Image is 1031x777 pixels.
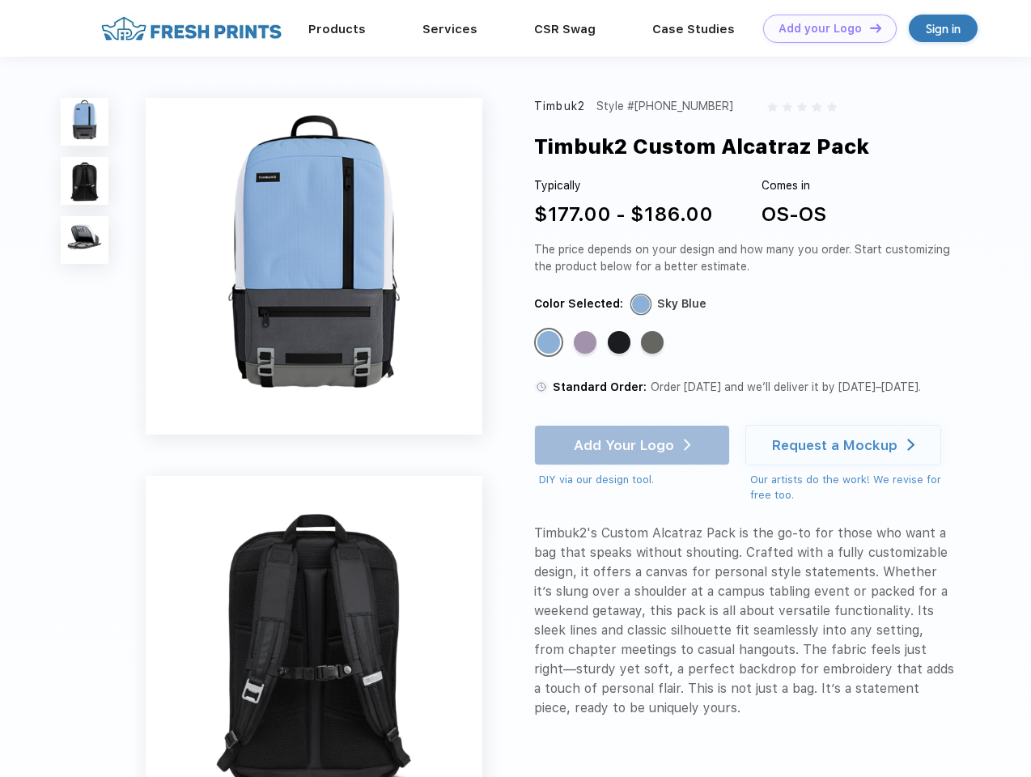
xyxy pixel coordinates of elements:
[870,23,881,32] img: DT
[308,22,366,36] a: Products
[534,380,549,394] img: standard order
[641,331,664,354] div: Gunmetal
[772,437,897,453] div: Request a Mockup
[651,380,921,393] span: Order [DATE] and we’ll deliver it by [DATE]–[DATE].
[534,177,713,194] div: Typically
[96,15,286,43] img: fo%20logo%202.webp
[657,295,706,312] div: Sky Blue
[574,331,596,354] div: Lavender
[61,157,108,205] img: func=resize&h=100
[812,102,821,112] img: gray_star.svg
[767,102,777,112] img: gray_star.svg
[596,98,733,115] div: Style #[PHONE_NUMBER]
[762,177,826,194] div: Comes in
[779,22,862,36] div: Add your Logo
[750,472,957,503] div: Our artists do the work! We revise for free too.
[61,98,108,146] img: func=resize&h=100
[534,241,957,275] div: The price depends on your design and how many you order. Start customizing the product below for ...
[553,380,647,393] span: Standard Order:
[762,200,826,229] div: OS-OS
[534,295,623,312] div: Color Selected:
[61,216,108,264] img: func=resize&h=100
[608,331,630,354] div: Jet Black
[909,15,978,42] a: Sign in
[537,331,560,354] div: Sky Blue
[534,131,869,162] div: Timbuk2 Custom Alcatraz Pack
[534,98,585,115] div: Timbuk2
[827,102,837,112] img: gray_star.svg
[539,472,730,488] div: DIY via our design tool.
[797,102,807,112] img: gray_star.svg
[534,524,957,718] div: Timbuk2's Custom Alcatraz Pack is the go-to for those who want a bag that speaks without shouting...
[146,98,482,435] img: func=resize&h=640
[534,200,713,229] div: $177.00 - $186.00
[783,102,792,112] img: gray_star.svg
[926,19,961,38] div: Sign in
[907,439,914,451] img: white arrow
